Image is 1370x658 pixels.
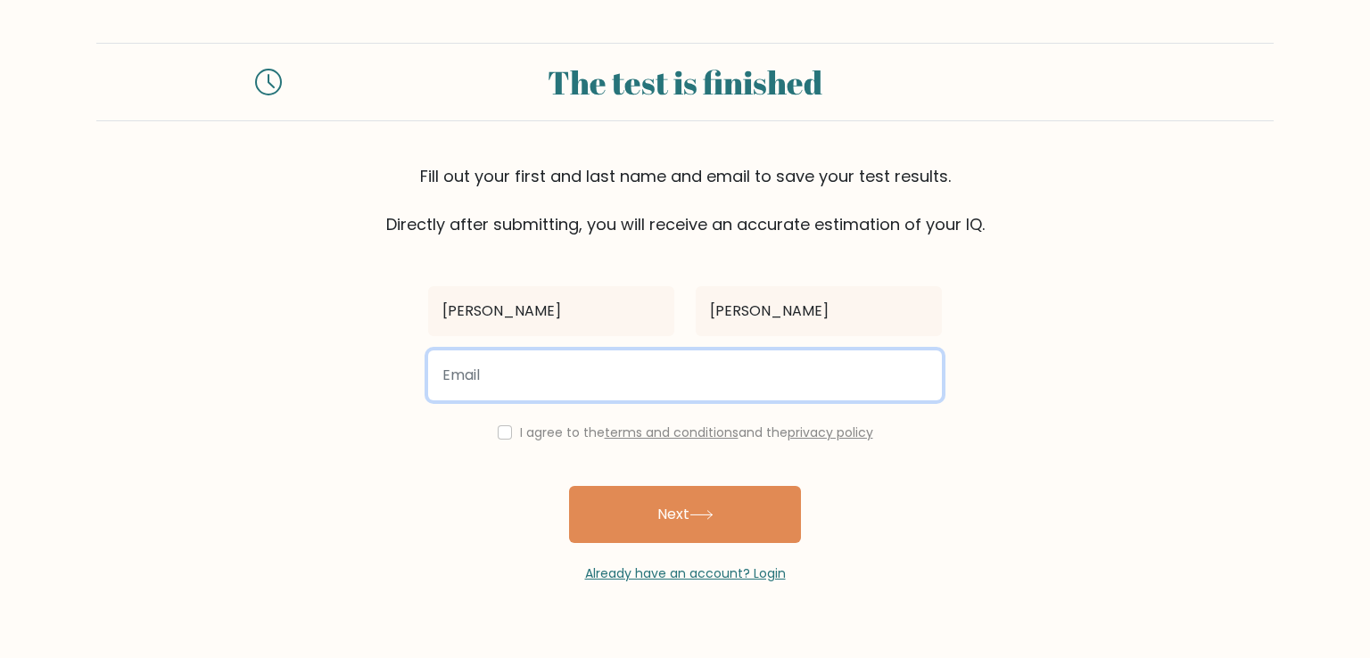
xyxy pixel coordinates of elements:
[428,350,942,400] input: Email
[585,564,786,582] a: Already have an account? Login
[303,58,1067,106] div: The test is finished
[605,424,739,441] a: terms and conditions
[696,286,942,336] input: Last name
[569,486,801,543] button: Next
[96,164,1274,236] div: Fill out your first and last name and email to save your test results. Directly after submitting,...
[788,424,873,441] a: privacy policy
[428,286,674,336] input: First name
[520,424,873,441] label: I agree to the and the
